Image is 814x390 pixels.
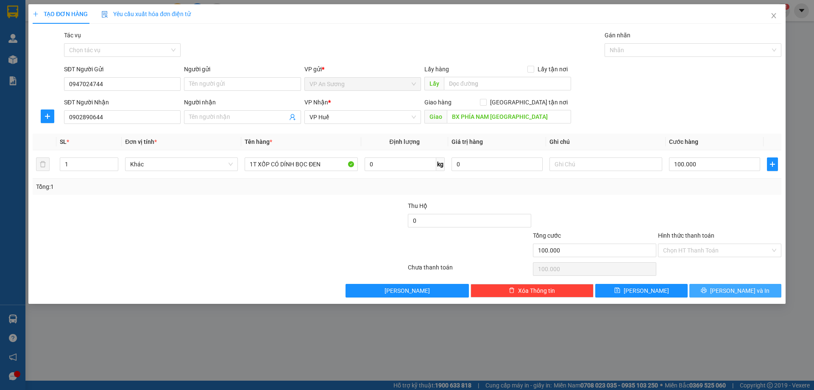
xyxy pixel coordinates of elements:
[60,138,67,145] span: SL
[289,114,296,121] span: user-add
[624,286,669,295] span: [PERSON_NAME]
[436,157,445,171] span: kg
[518,286,555,295] span: Xóa Thông tin
[762,4,786,28] button: Close
[546,134,666,150] th: Ghi chú
[424,77,444,90] span: Lấy
[408,202,427,209] span: Thu Hộ
[658,232,714,239] label: Hình thức thanh toán
[184,65,301,74] div: Người gửi
[125,138,157,145] span: Đơn vị tính
[64,65,181,74] div: SĐT Người Gửi
[33,11,39,17] span: plus
[595,284,687,297] button: save[PERSON_NAME]
[64,32,81,39] label: Tác vụ
[245,138,272,145] span: Tên hàng
[346,284,469,297] button: [PERSON_NAME]
[605,32,630,39] label: Gán nhãn
[36,157,50,171] button: delete
[41,109,54,123] button: plus
[304,99,328,106] span: VP Nhận
[407,263,532,278] div: Chưa thanh toán
[390,138,420,145] span: Định lượng
[36,182,314,191] div: Tổng: 1
[64,98,181,107] div: SĐT Người Nhận
[767,157,778,171] button: plus
[509,287,515,294] span: delete
[770,12,777,19] span: close
[41,113,54,120] span: plus
[452,138,483,145] span: Giá trị hàng
[487,98,571,107] span: [GEOGRAPHIC_DATA] tận nơi
[184,98,301,107] div: Người nhận
[549,157,662,171] input: Ghi Chú
[33,11,88,17] span: TẠO ĐƠN HÀNG
[385,286,430,295] span: [PERSON_NAME]
[424,99,452,106] span: Giao hàng
[309,111,416,123] span: VP Huế
[101,11,108,18] img: icon
[452,157,543,171] input: 0
[424,110,447,123] span: Giao
[701,287,707,294] span: printer
[309,78,416,90] span: VP An Sương
[304,65,421,74] div: VP gửi
[447,110,571,123] input: Dọc đường
[424,66,449,73] span: Lấy hàng
[130,158,233,171] span: Khác
[689,284,781,297] button: printer[PERSON_NAME] và In
[101,11,191,17] span: Yêu cầu xuất hóa đơn điện tử
[534,65,571,74] span: Lấy tận nơi
[245,157,357,171] input: VD: Bàn, Ghế
[669,138,698,145] span: Cước hàng
[444,77,571,90] input: Dọc đường
[767,161,778,168] span: plus
[533,232,561,239] span: Tổng cước
[710,286,769,295] span: [PERSON_NAME] và In
[471,284,594,297] button: deleteXóa Thông tin
[614,287,620,294] span: save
